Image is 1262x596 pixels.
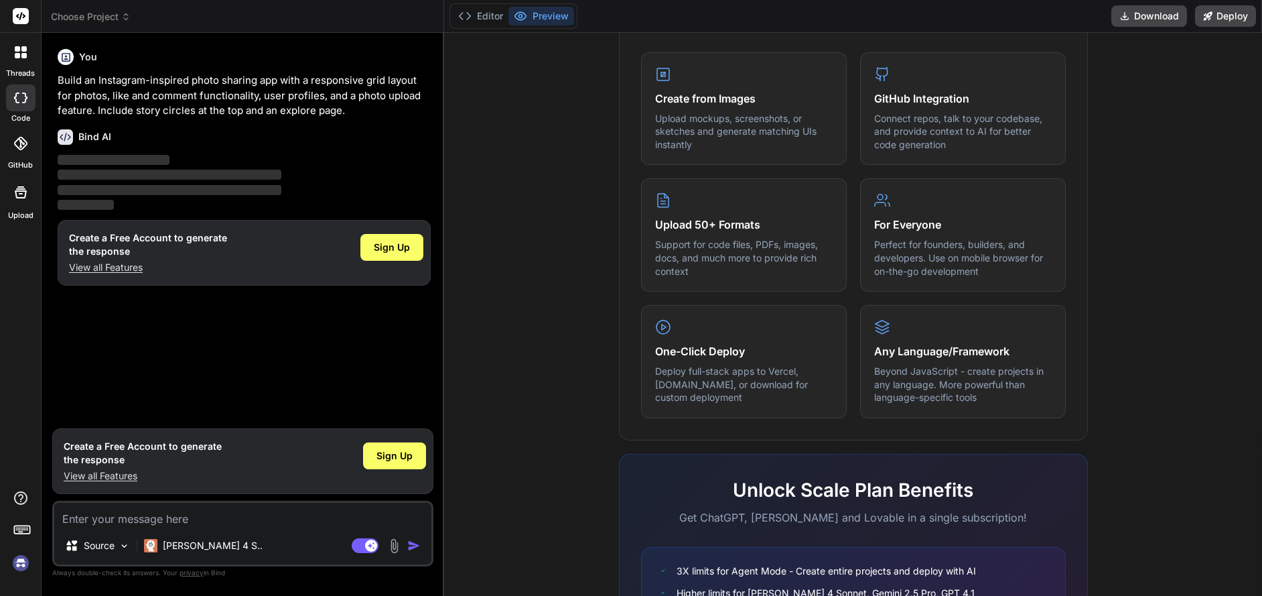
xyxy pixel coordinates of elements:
p: Build an Instagram-inspired photo sharing app with a responsive grid layout for photos, like and ... [58,73,431,119]
h4: Any Language/Framework [874,343,1052,359]
p: [PERSON_NAME] 4 S.. [163,539,263,552]
h4: Upload 50+ Formats [655,217,833,233]
span: ‌ [58,155,169,165]
span: privacy [180,569,204,577]
img: attachment [387,538,402,554]
img: icon [407,539,421,552]
p: Source [84,539,115,552]
p: Get ChatGPT, [PERSON_NAME] and Lovable in a single subscription! [641,510,1066,526]
h1: Create a Free Account to generate the response [69,231,227,258]
label: code [11,113,30,124]
button: Editor [453,7,508,25]
button: Deploy [1195,5,1256,27]
img: Pick Models [119,540,130,552]
span: Choose Project [51,10,131,23]
p: View all Features [64,469,222,483]
span: 3X limits for Agent Mode - Create entire projects and deploy with AI [677,564,976,578]
p: Deploy full-stack apps to Vercel, [DOMAIN_NAME], or download for custom deployment [655,365,833,404]
label: Upload [8,210,33,221]
p: Always double-check its answers. Your in Bind [52,567,433,579]
span: Sign Up [374,241,410,254]
label: GitHub [8,160,33,171]
p: View all Features [69,261,227,274]
h6: You [79,50,97,64]
span: Sign Up [376,449,413,463]
p: Upload mockups, screenshots, or sketches and generate matching UIs instantly [655,112,833,152]
span: ‌ [58,185,281,195]
p: Perfect for founders, builders, and developers. Use on mobile browser for on-the-go development [874,238,1052,278]
label: threads [6,68,35,79]
img: signin [9,552,32,575]
p: Connect repos, talk to your codebase, and provide context to AI for better code generation [874,112,1052,152]
span: ‌ [58,200,114,210]
h6: Bind AI [78,130,111,143]
p: Support for code files, PDFs, images, docs, and much more to provide rich context [655,238,833,278]
button: Preview [508,7,574,25]
h4: Create from Images [655,91,833,107]
h2: Unlock Scale Plan Benefits [641,476,1066,504]
h4: One-Click Deploy [655,343,833,359]
h1: Create a Free Account to generate the response [64,440,222,467]
button: Download [1111,5,1187,27]
p: Beyond JavaScript - create projects in any language. More powerful than language-specific tools [874,365,1052,404]
img: Claude 4 Sonnet [144,539,157,552]
h4: For Everyone [874,217,1052,233]
h4: GitHub Integration [874,91,1052,107]
span: ‌ [58,170,281,180]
